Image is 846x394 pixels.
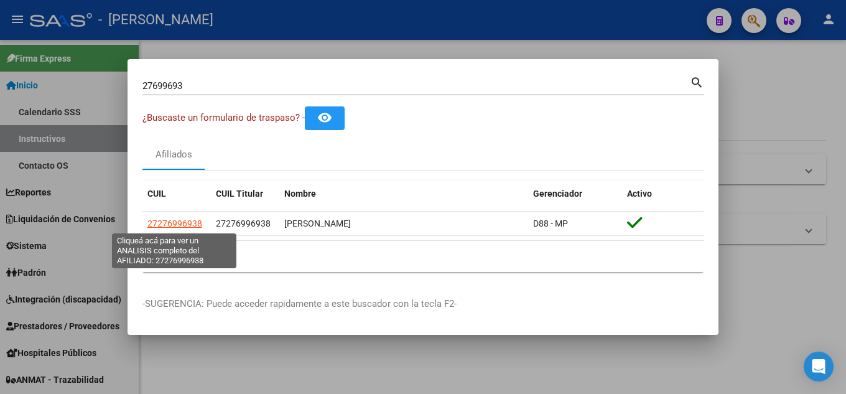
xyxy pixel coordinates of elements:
[622,181,704,207] datatable-header-cell: Activo
[142,181,211,207] datatable-header-cell: CUIL
[533,189,582,199] span: Gerenciador
[147,189,166,199] span: CUIL
[147,218,202,228] span: 27276996938
[284,189,316,199] span: Nombre
[528,181,622,207] datatable-header-cell: Gerenciador
[284,217,523,231] div: [PERSON_NAME]
[317,110,332,125] mat-icon: remove_red_eye
[142,112,305,123] span: ¿Buscaste un formulario de traspaso? -
[804,352,834,382] div: Open Intercom Messenger
[216,218,271,228] span: 27276996938
[627,189,652,199] span: Activo
[142,241,704,272] div: 1 total
[156,148,192,162] div: Afiliados
[279,181,528,207] datatable-header-cell: Nombre
[216,189,263,199] span: CUIL Titular
[142,297,704,311] p: -SUGERENCIA: Puede acceder rapidamente a este buscador con la tecla F2-
[690,74,704,89] mat-icon: search
[533,218,568,228] span: D88 - MP
[211,181,279,207] datatable-header-cell: CUIL Titular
